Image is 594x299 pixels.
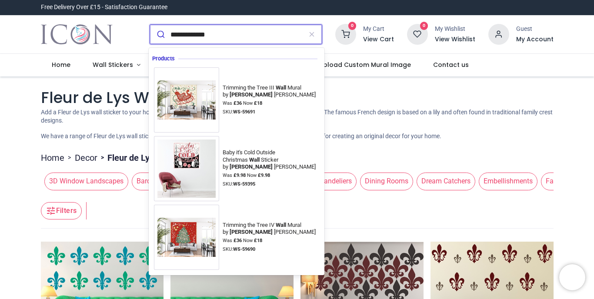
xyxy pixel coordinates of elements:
img: Trimming the Tree IV Wall Mural by Janelle Penner [154,214,219,260]
div: Trimming the Tree III Mural by [PERSON_NAME] [223,84,316,99]
a: 0 [407,30,428,37]
span: Contact us [433,60,469,69]
a: 0 [335,30,356,37]
div: SKU: [223,246,319,253]
strong: £ 36 [234,238,242,243]
strong: £ 36 [234,100,242,106]
a: Trimming the Tree IV Wall Mural by Janelle PennerTrimming the Tree IVWallMural by[PERSON_NAME][PE... [154,205,319,270]
span: Dream Catchers [417,173,475,190]
div: Was Now [223,237,319,244]
mark: [PERSON_NAME] [228,90,274,99]
img: Icon Wall Stickers [41,22,113,47]
strong: £ 18 [254,100,262,106]
span: 3D Window Landscapes [44,173,128,190]
iframe: Brevo live chat [559,264,585,290]
button: Dream Catchers [413,173,475,190]
img: Trimming the Tree III Wall Mural by Janelle Penner [154,77,219,123]
sup: 0 [348,22,357,30]
span: Products [152,55,178,62]
button: Clear [302,25,322,44]
a: View Wishlist [435,35,475,44]
a: Trimming the Tree III Wall Mural by Janelle PennerTrimming the Tree IIIWallMural by[PERSON_NAME][... [154,67,319,133]
mark: [PERSON_NAME] [228,227,274,236]
button: Family Trees [537,173,590,190]
strong: £ 9.98 [234,173,246,178]
h1: Fleur de Lys Wall Stickers [41,87,554,108]
p: Add a Fleur de Lys wall sticker to your home or business to create a unique feature piece on in y... [41,108,554,125]
div: SKU: [223,109,319,116]
strong: £ 18 [254,238,262,243]
button: 3D Window Landscapes [41,173,128,190]
a: Home [41,152,64,164]
mark: [PERSON_NAME] [228,162,274,171]
span: Embellishments [479,173,537,190]
strong: WS-59690 [233,246,255,252]
sup: 0 [420,22,428,30]
button: Dining Rooms [357,173,413,190]
button: Embellishments [475,173,537,190]
strong: £ 9.98 [258,173,270,178]
p: We have a range of Fleur de Lys wall stickers available including individual sticker and sticker ... [41,132,554,141]
span: Upload Custom Mural Image [319,60,411,69]
mark: Wall [248,155,260,164]
span: Wall Stickers [93,60,133,69]
li: Fleur de Lys [97,152,154,164]
strong: WS-59395 [233,181,255,187]
strong: WS-59691 [233,109,255,115]
a: View Cart [363,35,394,44]
div: Trimming the Tree IV Mural by [PERSON_NAME] [223,222,316,236]
span: Barcodes [132,173,170,190]
div: Baby it's Cold Outside Christmas Sticker by [PERSON_NAME] [223,149,316,170]
span: Family Trees [541,173,590,190]
div: Guest [516,25,554,33]
mark: Wall [274,83,287,92]
span: > [97,153,107,162]
div: Was Now [223,172,319,179]
span: Home [52,60,70,69]
button: Submit [150,25,170,44]
img: Baby it's Cold Outside Christmas Wall Sticker by Janelle Penner [154,136,219,201]
span: > [64,153,75,162]
a: Decor [75,152,97,164]
a: My Account [516,35,554,44]
div: SKU: [223,181,319,188]
button: Barcodes [128,173,170,190]
a: Baby it's Cold Outside Christmas Wall Sticker by Janelle PennerBaby it's Cold Outside ChristmasWa... [154,136,319,201]
div: My Cart [363,25,394,33]
mark: Wall [274,220,287,229]
iframe: Customer reviews powered by Trustpilot [371,3,554,12]
a: Logo of Icon Wall Stickers [41,22,113,47]
a: Wall Stickers [82,54,152,76]
div: Free Delivery Over £15 - Satisfaction Guarantee [41,3,167,12]
span: Dining Rooms [360,173,413,190]
div: My Wishlist [435,25,475,33]
div: Was Now [223,100,319,107]
button: Filters [41,202,82,219]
